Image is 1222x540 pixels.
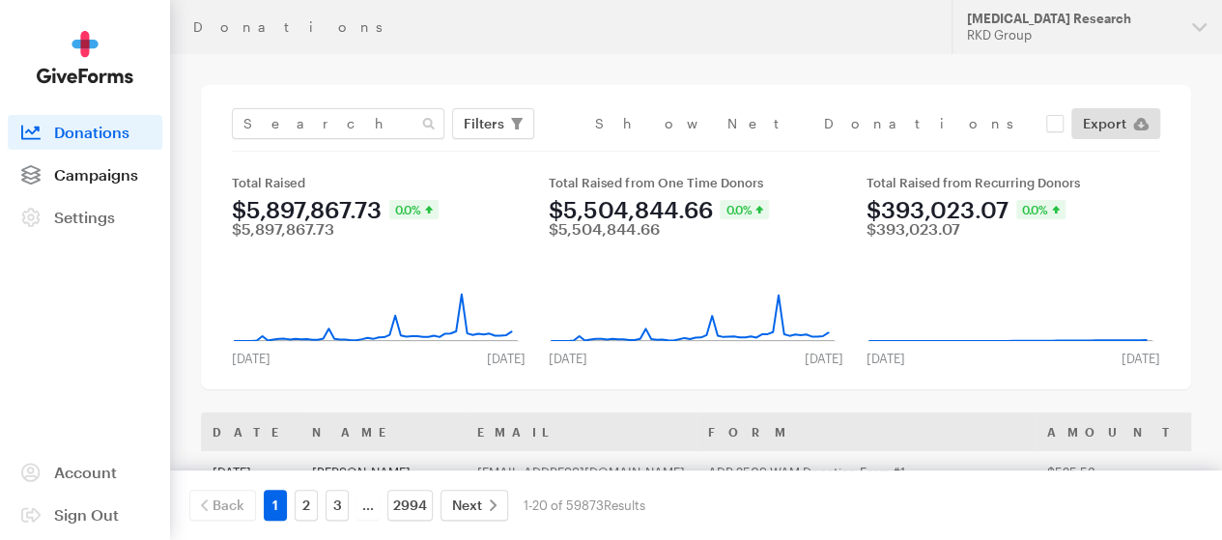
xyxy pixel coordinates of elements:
[1016,200,1066,219] div: 0.0%
[855,351,917,366] div: [DATE]
[1110,351,1172,366] div: [DATE]
[232,198,382,221] div: $5,897,867.73
[201,451,300,494] td: [DATE]
[1083,112,1126,135] span: Export
[54,123,129,141] span: Donations
[8,200,162,235] a: Settings
[549,175,842,190] div: Total Raised from One Time Donors
[464,112,504,135] span: Filters
[37,31,133,84] img: GiveForms
[232,221,334,237] div: $5,897,867.73
[867,221,960,237] div: $393,023.07
[466,412,696,451] th: Email
[8,157,162,192] a: Campaigns
[440,490,508,521] a: Next
[604,497,645,513] span: Results
[696,451,1036,494] td: ADR 2509 WAM Donation Form #1
[452,108,534,139] button: Filters
[295,490,318,521] a: 2
[549,221,659,237] div: $5,504,844.66
[326,490,349,521] a: 3
[452,494,482,517] span: Next
[54,208,115,226] span: Settings
[54,165,138,184] span: Campaigns
[387,490,433,521] a: 2994
[967,27,1177,43] div: RKD Group
[54,463,117,481] span: Account
[524,490,645,521] div: 1-20 of 59873
[867,175,1160,190] div: Total Raised from Recurring Donors
[696,412,1036,451] th: Form
[1036,412,1192,451] th: Amount
[477,465,685,480] a: [EMAIL_ADDRESS][DOMAIN_NAME]
[389,200,439,219] div: 0.0%
[232,175,526,190] div: Total Raised
[720,200,769,219] div: 0.0%
[300,412,466,451] th: Name
[867,198,1009,221] div: $393,023.07
[549,198,712,221] div: $5,504,844.66
[300,451,466,494] td: [PERSON_NAME]
[537,351,599,366] div: [DATE]
[1036,451,1192,494] td: $525.53
[793,351,855,366] div: [DATE]
[8,497,162,532] a: Sign Out
[967,11,1177,27] div: [MEDICAL_DATA] Research
[201,412,300,451] th: Date
[8,455,162,490] a: Account
[54,505,119,524] span: Sign Out
[232,108,444,139] input: Search Name & Email
[1071,108,1160,139] a: Export
[475,351,537,366] div: [DATE]
[220,351,282,366] div: [DATE]
[8,115,162,150] a: Donations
